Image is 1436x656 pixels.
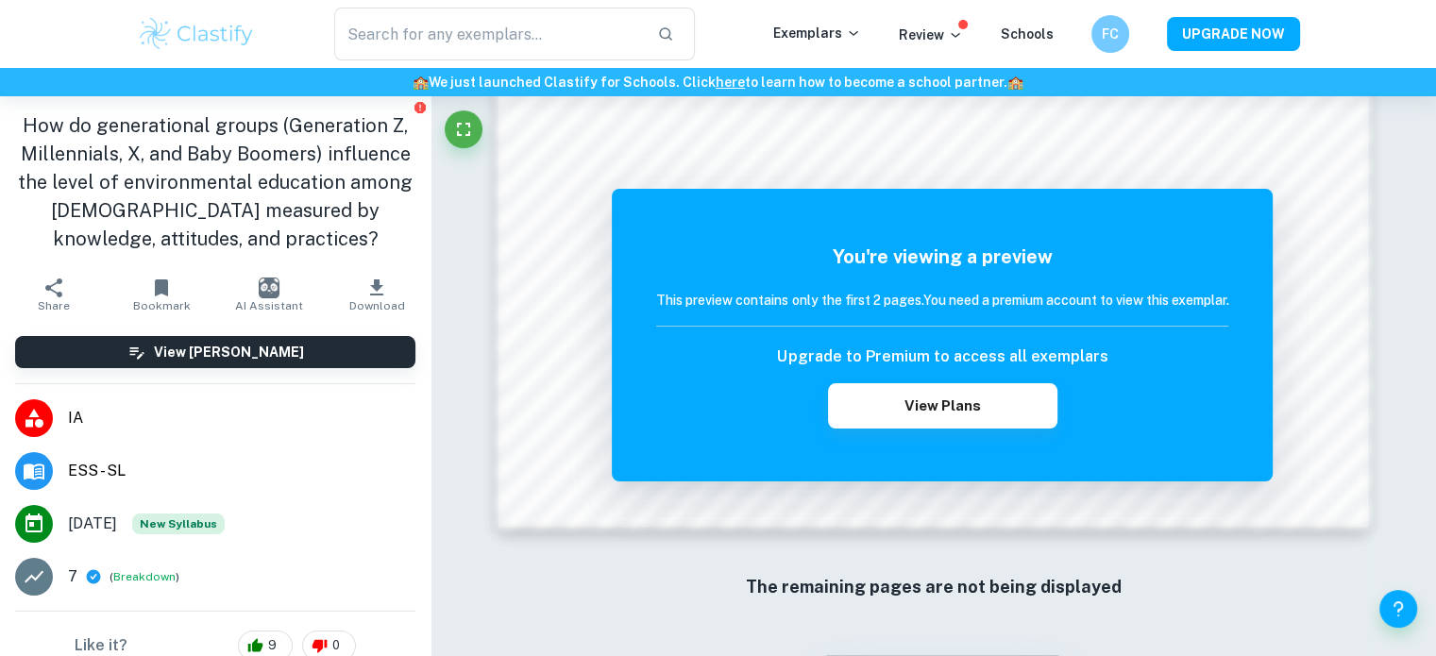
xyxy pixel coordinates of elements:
[413,75,429,90] span: 🏫
[154,342,304,362] h6: View [PERSON_NAME]
[536,574,1331,600] h6: The remaining pages are not being displayed
[1091,15,1129,53] button: FC
[656,290,1228,311] h6: This preview contains only the first 2 pages. You need a premium account to view this exemplar.
[4,72,1432,93] h6: We just launched Clastify for Schools. Click to learn how to become a school partner.
[68,513,117,535] span: [DATE]
[113,568,176,585] button: Breakdown
[137,15,257,53] img: Clastify logo
[68,565,77,588] p: 7
[777,345,1107,368] h6: Upgrade to Premium to access all exemplars
[899,25,963,45] p: Review
[38,299,70,312] span: Share
[828,383,1056,429] button: View Plans
[413,100,427,114] button: Report issue
[110,568,179,586] span: ( )
[15,111,415,253] h1: How do generational groups (Generation Z, Millennials, X, and Baby Boomers) influence the level o...
[1007,75,1023,90] span: 🏫
[108,268,215,321] button: Bookmark
[133,299,191,312] span: Bookmark
[445,110,482,148] button: Fullscreen
[349,299,405,312] span: Download
[132,513,225,534] div: Starting from the May 2026 session, the ESS IA requirements have changed. We created this exempla...
[1167,17,1300,51] button: UPGRADE NOW
[68,407,415,429] span: IA
[258,636,287,655] span: 9
[1099,24,1121,44] h6: FC
[215,268,323,321] button: AI Assistant
[15,336,415,368] button: View [PERSON_NAME]
[1001,26,1054,42] a: Schools
[716,75,745,90] a: here
[323,268,431,321] button: Download
[259,278,279,298] img: AI Assistant
[773,23,861,43] p: Exemplars
[322,636,350,655] span: 0
[656,243,1228,271] h5: You're viewing a preview
[1379,590,1417,628] button: Help and Feedback
[132,513,225,534] span: New Syllabus
[235,299,303,312] span: AI Assistant
[68,460,415,482] span: ESS - SL
[334,8,643,60] input: Search for any exemplars...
